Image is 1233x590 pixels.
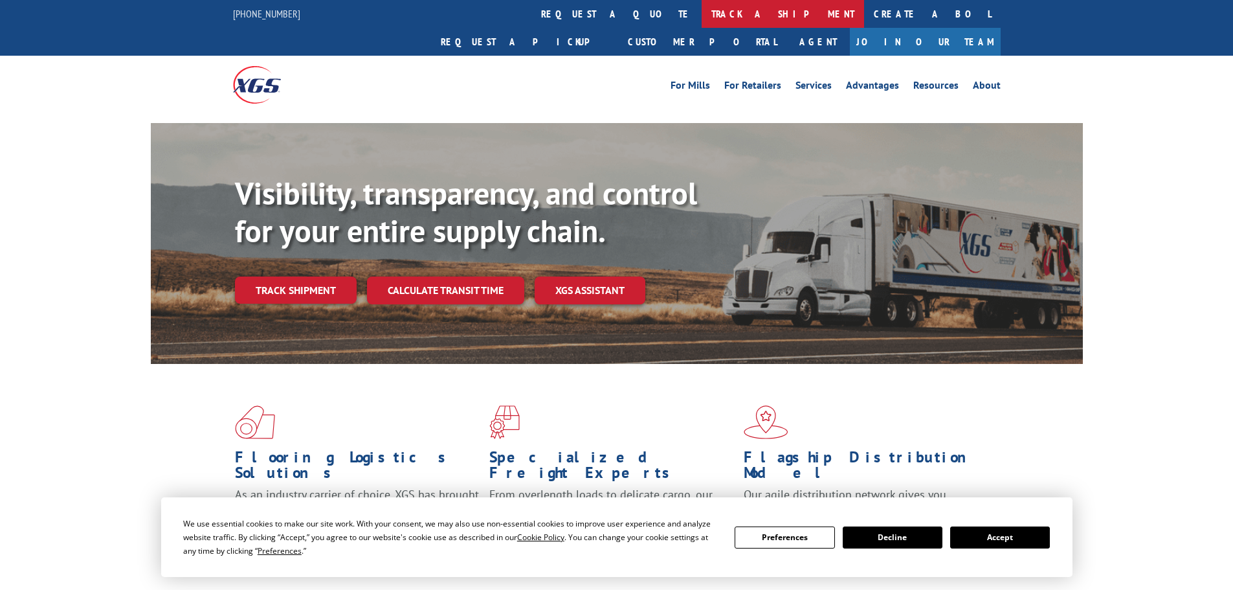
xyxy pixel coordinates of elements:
a: Join Our Team [850,28,1001,56]
a: [PHONE_NUMBER] [233,7,300,20]
a: For Mills [671,80,710,95]
a: Customer Portal [618,28,786,56]
a: Request a pickup [431,28,618,56]
span: Our agile distribution network gives you nationwide inventory management on demand. [744,487,982,517]
a: Agent [786,28,850,56]
a: Track shipment [235,277,357,304]
a: Advantages [846,80,899,95]
p: From overlength loads to delicate cargo, our experienced staff knows the best way to move your fr... [489,487,734,545]
a: About [973,80,1001,95]
button: Accept [950,527,1050,549]
a: Services [795,80,832,95]
b: Visibility, transparency, and control for your entire supply chain. [235,173,697,251]
a: Calculate transit time [367,277,524,304]
h1: Flagship Distribution Model [744,449,988,487]
img: xgs-icon-focused-on-flooring-red [489,405,520,439]
button: Preferences [735,527,834,549]
h1: Specialized Freight Experts [489,449,734,487]
button: Decline [843,527,942,549]
a: XGS ASSISTANT [535,277,645,304]
div: We use essential cookies to make our site work. With your consent, we may also use non-essential ... [183,517,719,558]
img: xgs-icon-flagship-distribution-model-red [744,405,788,439]
h1: Flooring Logistics Solutions [235,449,480,487]
span: Cookie Policy [517,532,564,543]
a: For Retailers [724,80,781,95]
a: Resources [913,80,959,95]
span: As an industry carrier of choice, XGS has brought innovation and dedication to flooring logistics... [235,487,479,533]
span: Preferences [258,545,302,556]
img: xgs-icon-total-supply-chain-intelligence-red [235,405,275,439]
div: Cookie Consent Prompt [161,497,1072,577]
